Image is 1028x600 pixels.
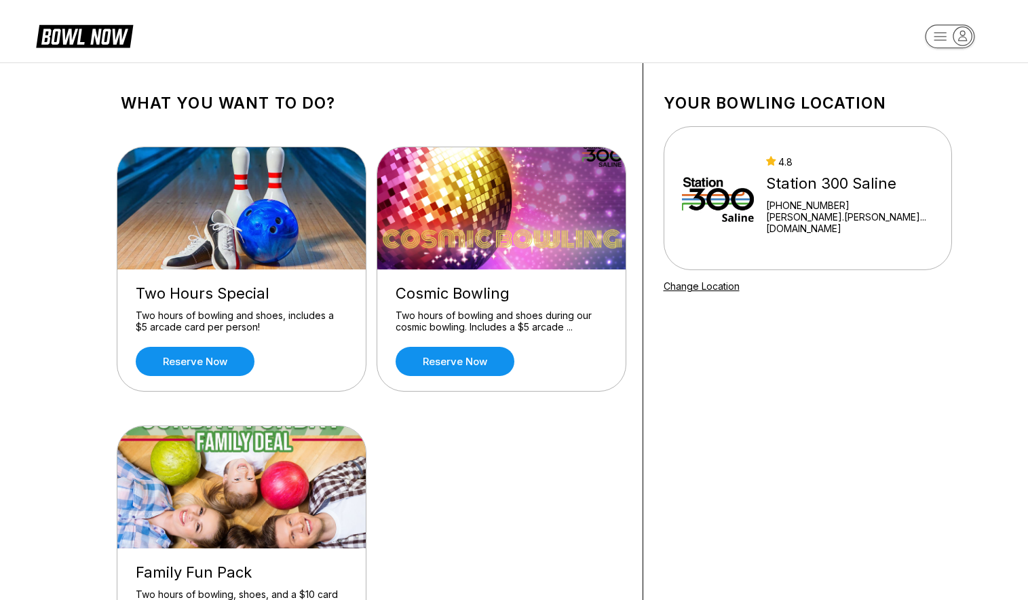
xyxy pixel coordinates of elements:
[121,94,622,113] h1: What you want to do?
[664,280,740,292] a: Change Location
[664,94,952,113] h1: Your bowling location
[396,347,514,376] a: Reserve now
[117,426,367,548] img: Family Fun Pack
[396,310,607,333] div: Two hours of bowling and shoes during our cosmic bowling. Includes a $5 arcade ...
[136,284,347,303] div: Two Hours Special
[682,147,755,249] img: Station 300 Saline
[396,284,607,303] div: Cosmic Bowling
[117,147,367,269] img: Two Hours Special
[766,156,933,168] div: 4.8
[136,347,254,376] a: Reserve now
[136,310,347,333] div: Two hours of bowling and shoes, includes a $5 arcade card per person!
[136,563,347,582] div: Family Fun Pack
[377,147,627,269] img: Cosmic Bowling
[766,174,933,193] div: Station 300 Saline
[766,200,933,211] div: [PHONE_NUMBER]
[766,211,933,234] a: [PERSON_NAME].[PERSON_NAME]...[DOMAIN_NAME]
